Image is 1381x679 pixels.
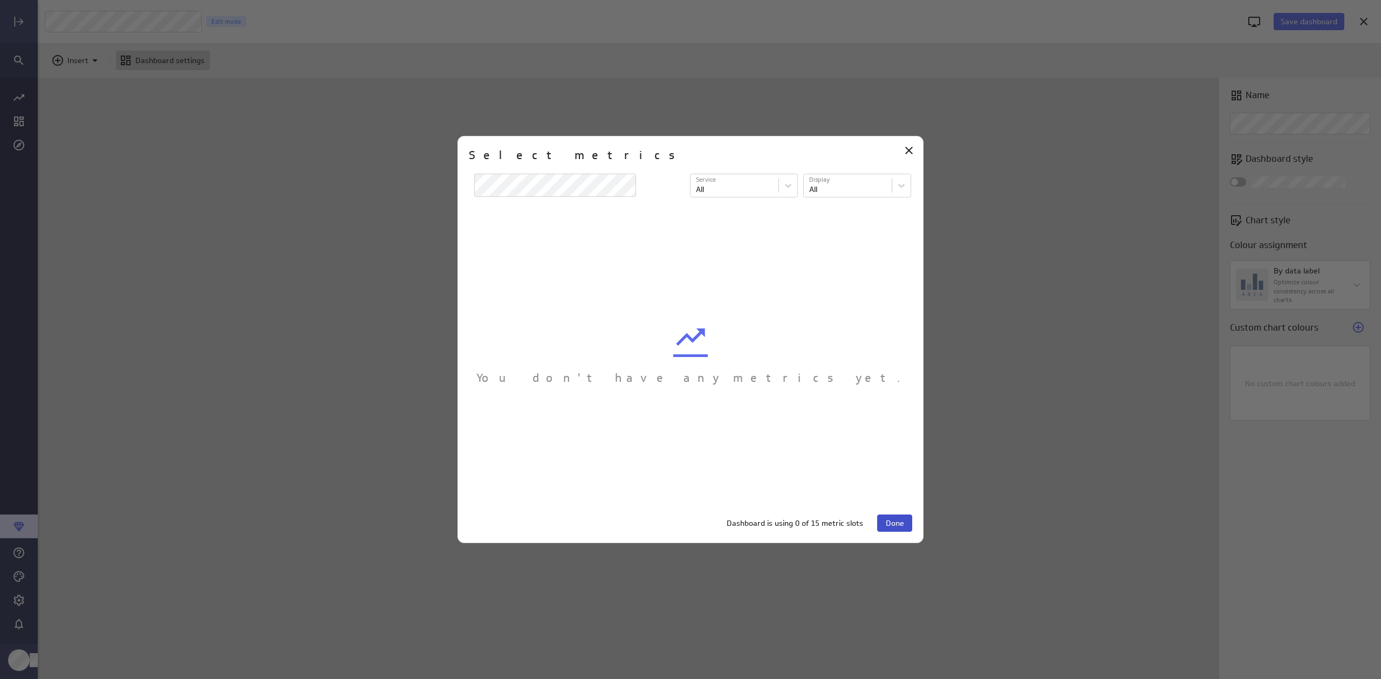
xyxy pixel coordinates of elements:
span: Done [886,518,904,528]
div: All [696,184,704,195]
p: Service [696,175,773,184]
p: Display [809,175,886,184]
h2: You don't have any metrics yet. [476,370,905,387]
p: Dashboard is using 0 of 15 metric slots [727,518,863,529]
h2: Select metrics [469,147,686,164]
div: All [809,184,817,195]
div: Close [900,141,918,160]
button: Done [877,515,912,532]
